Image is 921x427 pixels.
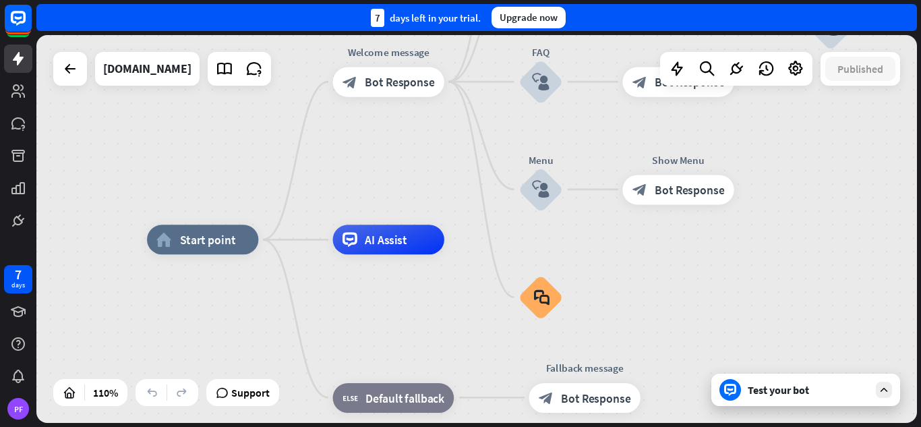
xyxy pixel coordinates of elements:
[365,390,444,405] span: Default fallback
[156,232,172,247] i: home_2
[632,182,647,197] i: block_bot_response
[825,57,895,81] button: Published
[15,268,22,281] div: 7
[748,383,869,397] div: Test your bot
[371,9,481,27] div: days left in your trial.
[343,390,358,405] i: block_fallback
[11,281,25,290] div: days
[539,390,554,405] i: block_bot_response
[822,19,839,36] i: block_user_input
[561,390,631,405] span: Bot Response
[322,45,455,59] div: Welcome message
[7,398,29,420] div: PF
[103,52,191,86] div: padlet.com
[496,45,585,59] div: FAQ
[365,232,407,247] span: AI Assist
[518,360,651,375] div: Fallback message
[231,382,270,403] span: Support
[655,74,725,89] span: Bot Response
[492,7,566,28] div: Upgrade now
[89,382,122,403] div: 110%
[632,74,647,89] i: block_bot_response
[365,74,435,89] span: Bot Response
[180,232,236,247] span: Start point
[655,182,725,197] span: Bot Response
[371,9,384,27] div: 7
[532,181,549,198] i: block_user_input
[612,152,745,167] div: Show Menu
[532,73,549,90] i: block_user_input
[496,152,585,167] div: Menu
[11,5,51,46] button: Open LiveChat chat widget
[343,74,357,89] i: block_bot_response
[4,265,32,293] a: 7 days
[533,289,549,306] i: block_faq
